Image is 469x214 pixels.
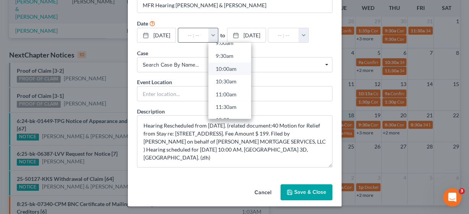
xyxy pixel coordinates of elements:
[137,107,165,115] label: Description
[208,50,251,62] a: 9:30am
[443,188,461,206] iframe: Intercom live chat
[208,75,251,88] a: 10:30am
[137,86,332,101] input: Enter location...
[280,184,332,200] button: Save & Close
[143,61,327,69] span: Search case by name...
[208,101,251,113] a: 11:30am
[208,88,251,101] a: 11:00am
[208,62,251,75] a: 10:00am
[137,57,332,72] span: Select box activate
[268,28,299,43] input: -- : --
[459,188,465,194] span: 3
[227,28,266,43] a: [DATE]
[137,28,176,43] a: [DATE]
[137,19,148,27] label: Date
[208,113,251,126] a: 12:00pm
[178,28,209,43] input: -- : --
[137,78,172,86] label: Event Location
[137,49,148,57] label: Case
[248,185,277,200] button: Cancel
[208,37,251,50] a: 9:00am
[220,31,225,39] label: to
